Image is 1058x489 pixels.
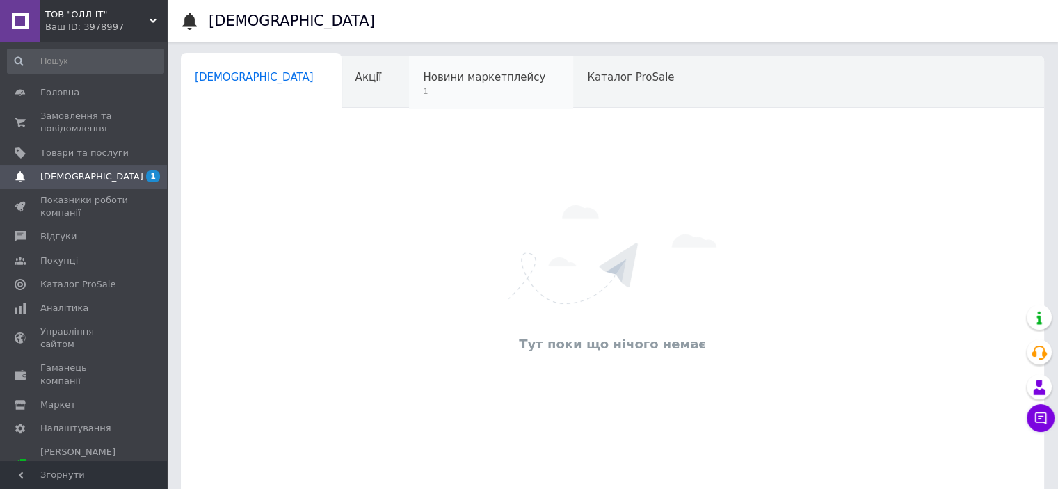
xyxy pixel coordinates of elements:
[587,71,674,83] span: Каталог ProSale
[423,71,545,83] span: Новини маркетплейсу
[40,86,79,99] span: Головна
[40,110,129,135] span: Замовлення та повідомлення
[40,362,129,387] span: Гаманець компанії
[40,170,143,183] span: [DEMOGRAPHIC_DATA]
[40,446,129,484] span: [PERSON_NAME] та рахунки
[423,86,545,97] span: 1
[40,194,129,219] span: Показники роботи компанії
[195,71,314,83] span: [DEMOGRAPHIC_DATA]
[40,302,88,314] span: Аналітика
[40,422,111,435] span: Налаштування
[209,13,375,29] h1: [DEMOGRAPHIC_DATA]
[40,278,115,291] span: Каталог ProSale
[40,326,129,351] span: Управління сайтом
[45,8,150,21] span: ТОВ "ОЛЛ-ІТ"
[40,230,77,243] span: Відгуки
[40,255,78,267] span: Покупці
[355,71,382,83] span: Акції
[146,170,160,182] span: 1
[7,49,164,74] input: Пошук
[40,399,76,411] span: Маркет
[40,147,129,159] span: Товари та послуги
[188,335,1037,353] div: Тут поки що нічого немає
[1027,404,1055,432] button: Чат з покупцем
[45,21,167,33] div: Ваш ID: 3978997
